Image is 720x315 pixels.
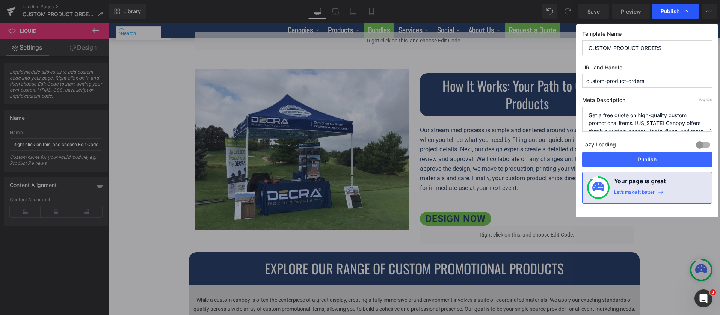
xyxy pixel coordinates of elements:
[694,289,712,307] iframe: Intercom live chat
[614,189,655,199] div: Let’s make it better
[582,64,712,74] label: URL and Handle
[582,107,712,132] textarea: Get a free quote on high-quality custom promotional items. [US_STATE] Canopy offers durable custo...
[698,98,712,102] span: /320
[311,103,525,170] div: Our streamlined process is simple and centered around your needs. It begins when you tell us what...
[582,140,616,152] label: Lazy Loading
[698,98,704,102] span: 163
[315,54,522,90] h1: How It Works: Your Path to Custom Products
[311,189,383,203] a: DESIGN NOW
[614,176,666,189] h4: Your page is great
[80,273,531,300] p: While a custom canopy is often the centerpiece of a great display, creating a fully immersive bra...
[661,8,679,15] span: Publish
[582,152,712,167] button: Publish
[582,30,712,40] label: Template Name
[592,182,604,194] img: onboarding-status.svg
[94,237,518,255] h1: EXPLORE OUR RANGE OF CUSTOM PROMOTIONAL PRODUCTS
[317,194,377,199] span: DESIGN NOW
[710,289,716,295] span: 3
[582,97,712,107] label: Meta Description
[311,93,525,180] div: To enrich screen reader interactions, please activate Accessibility in Grammarly extension settings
